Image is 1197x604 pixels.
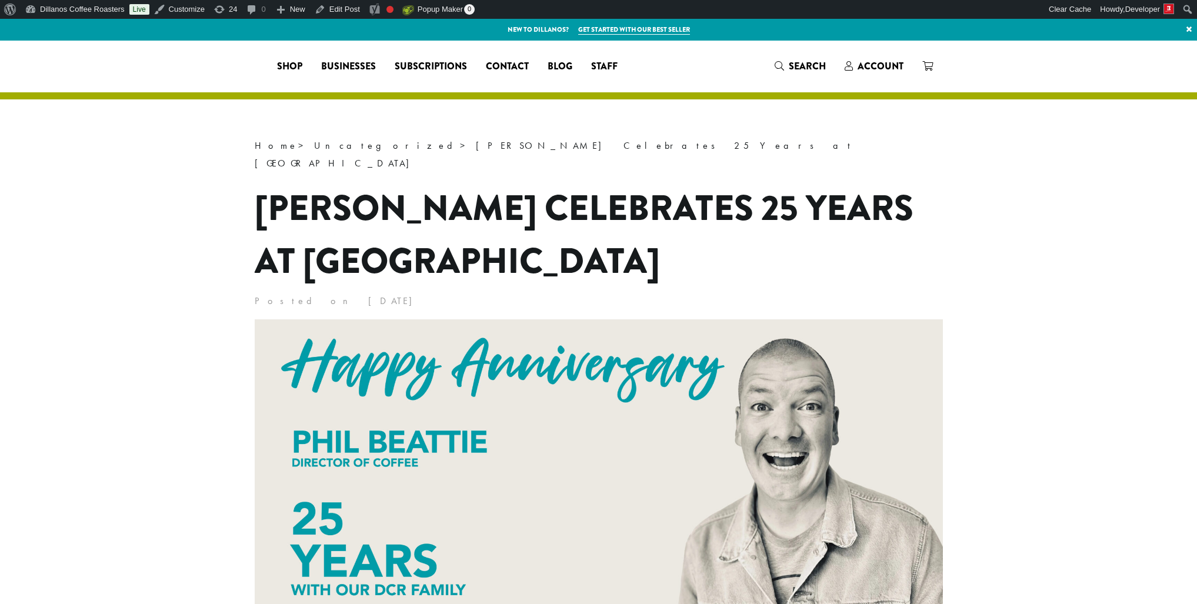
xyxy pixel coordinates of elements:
p: Posted on [DATE] [255,292,943,310]
a: Uncategorized [314,139,460,152]
span: Subscriptions [395,59,467,74]
a: Home [255,139,298,152]
a: Shop [268,57,312,76]
h1: [PERSON_NAME] Celebrates 25 Years at [GEOGRAPHIC_DATA] [255,182,943,288]
span: Search [789,59,826,73]
span: Account [858,59,903,73]
a: Get started with our best seller [578,25,690,35]
a: Search [765,56,835,76]
span: Blog [548,59,572,74]
div: Focus keyphrase not set [386,6,394,13]
a: Staff [582,57,627,76]
span: 0 [464,4,475,15]
span: [PERSON_NAME] Celebrates 25 Years at [GEOGRAPHIC_DATA] [255,139,854,169]
span: Staff [591,59,618,74]
a: × [1181,19,1197,40]
span: Contact [486,59,529,74]
span: Developer [1125,5,1160,14]
span: Shop [277,59,302,74]
a: Live [129,4,149,15]
span: > > [255,139,854,169]
span: Businesses [321,59,376,74]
